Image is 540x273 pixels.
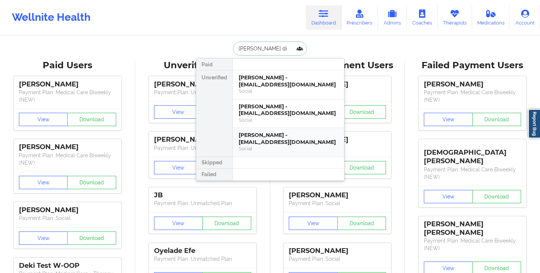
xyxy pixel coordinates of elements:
[424,166,521,181] p: Payment Plan : Medical Care Biweekly (NEW)
[19,262,116,270] div: Deki Test W-OOP
[5,60,130,71] div: Paid Users
[337,105,386,119] button: Download
[289,191,386,200] div: [PERSON_NAME]
[154,217,203,230] button: View
[19,176,68,189] button: View
[196,169,232,181] div: Failed
[202,217,251,230] button: Download
[196,157,232,169] div: Skipped
[424,143,521,165] div: [DEMOGRAPHIC_DATA][PERSON_NAME]
[289,255,386,263] p: Payment Plan : Social
[19,113,68,126] button: View
[424,237,521,252] p: Payment Plan : Medical Care Biweekly (NEW)
[67,176,116,189] button: Download
[528,109,540,138] a: Report Bug
[472,5,510,30] a: Medications
[337,217,386,230] button: Download
[140,60,265,71] div: Unverified Users
[306,5,341,30] a: Dashboard
[289,247,386,255] div: [PERSON_NAME]
[19,89,116,103] p: Payment Plan : Medical Care Biweekly (NEW)
[19,80,116,89] div: [PERSON_NAME]
[424,220,521,237] div: [PERSON_NAME] [PERSON_NAME]
[424,89,521,103] p: Payment Plan : Medical Care Biweekly (NEW)
[378,5,407,30] a: Admins
[196,70,232,157] div: Unverified
[289,217,338,230] button: View
[154,80,251,89] div: [PERSON_NAME]
[67,113,116,126] button: Download
[239,117,338,123] div: Social
[341,5,378,30] a: Prescribers
[154,89,251,96] p: Payment Plan : Unmatched Plan
[154,105,203,119] button: View
[19,206,116,214] div: [PERSON_NAME]
[239,88,338,94] div: Social
[407,5,438,30] a: Coaches
[154,144,251,152] p: Payment Plan : Unmatched Plan
[337,161,386,174] button: Download
[239,145,338,152] div: Social
[472,113,521,126] button: Download
[424,190,473,203] button: View
[154,161,203,174] button: View
[410,60,535,71] div: Failed Payment Users
[67,231,116,245] button: Download
[424,113,473,126] button: View
[154,255,251,263] p: Payment Plan : Unmatched Plan
[289,200,386,207] p: Payment Plan : Social
[19,152,116,167] p: Payment Plan : Medical Care Biweekly (NEW)
[438,5,472,30] a: Therapists
[424,80,521,89] div: [PERSON_NAME]
[239,103,338,117] div: [PERSON_NAME] - [EMAIL_ADDRESS][DOMAIN_NAME]
[19,143,116,151] div: [PERSON_NAME]
[239,132,338,145] div: [PERSON_NAME] - [EMAIL_ADDRESS][DOMAIN_NAME]
[239,74,338,88] div: [PERSON_NAME] - [EMAIL_ADDRESS][DOMAIN_NAME]
[19,231,68,245] button: View
[19,214,116,222] p: Payment Plan : Social
[472,190,521,203] button: Download
[154,191,251,200] div: JB
[510,5,540,30] a: Account
[154,200,251,207] p: Payment Plan : Unmatched Plan
[154,135,251,144] div: [PERSON_NAME]
[154,247,251,255] div: Oyelade Efe
[196,59,232,70] div: Paid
